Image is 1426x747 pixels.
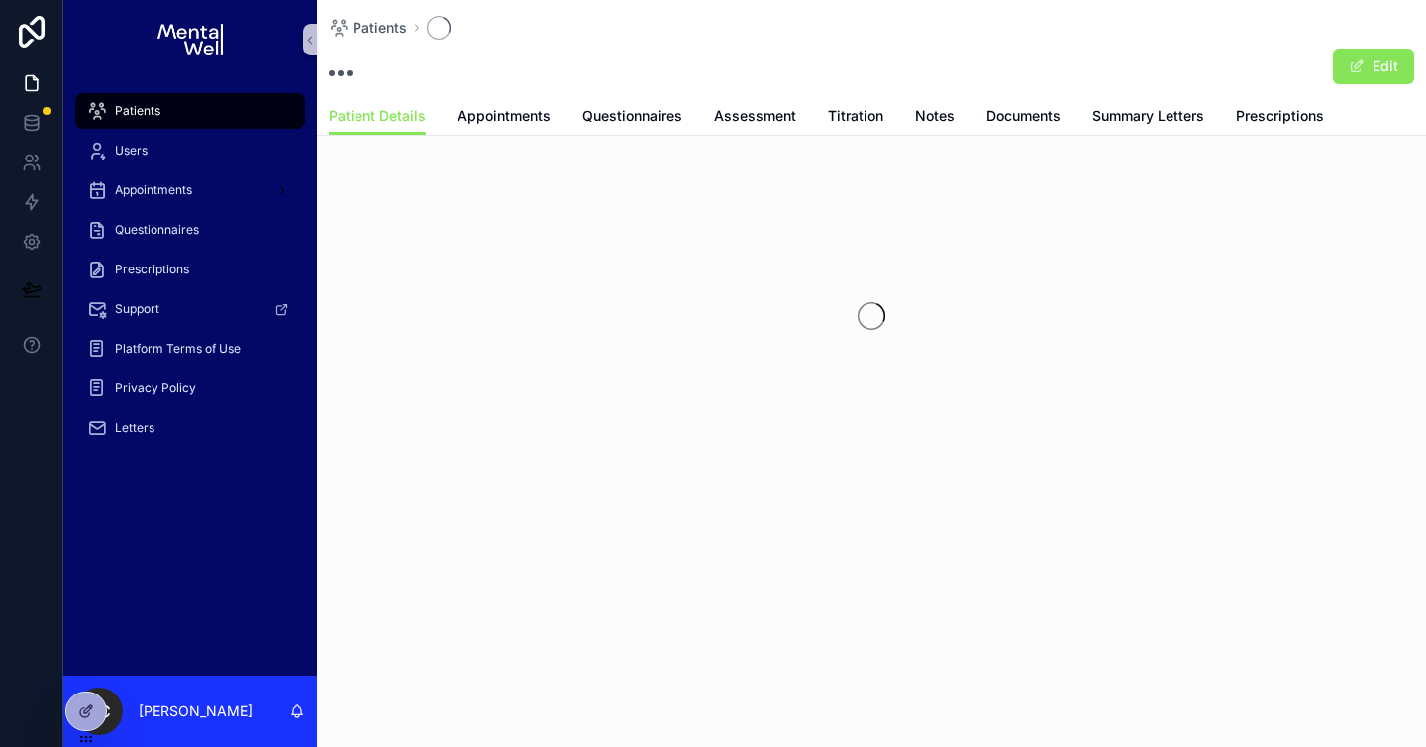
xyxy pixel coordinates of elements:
[63,79,317,472] div: scrollable content
[115,262,189,277] span: Prescriptions
[115,301,159,317] span: Support
[115,420,154,436] span: Letters
[115,182,192,198] span: Appointments
[329,106,426,126] span: Patient Details
[75,212,305,248] a: Questionnaires
[915,106,955,126] span: Notes
[75,172,305,208] a: Appointments
[915,98,955,138] a: Notes
[582,106,682,126] span: Questionnaires
[115,103,160,119] span: Patients
[329,98,426,136] a: Patient Details
[1236,98,1324,138] a: Prescriptions
[115,380,196,396] span: Privacy Policy
[1333,49,1414,84] button: Edit
[75,371,305,406] a: Privacy Policy
[986,106,1061,126] span: Documents
[115,222,199,238] span: Questionnaires
[1092,106,1204,126] span: Summary Letters
[1236,106,1324,126] span: Prescriptions
[139,701,253,721] p: [PERSON_NAME]
[75,93,305,129] a: Patients
[828,106,883,126] span: Titration
[75,410,305,446] a: Letters
[75,252,305,287] a: Prescriptions
[329,18,407,38] a: Patients
[714,106,796,126] span: Assessment
[582,98,682,138] a: Questionnaires
[75,331,305,367] a: Platform Terms of Use
[458,98,551,138] a: Appointments
[986,98,1061,138] a: Documents
[714,98,796,138] a: Assessment
[353,18,407,38] span: Patients
[828,98,883,138] a: Titration
[1092,98,1204,138] a: Summary Letters
[115,341,241,357] span: Platform Terms of Use
[157,24,222,55] img: App logo
[115,143,148,159] span: Users
[458,106,551,126] span: Appointments
[75,133,305,168] a: Users
[75,291,305,327] a: Support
